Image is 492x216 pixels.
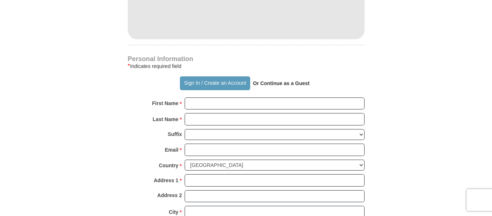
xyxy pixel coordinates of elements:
[154,175,178,185] strong: Address 1
[128,56,365,62] h4: Personal Information
[168,129,182,139] strong: Suffix
[152,98,178,108] strong: First Name
[180,76,250,90] button: Sign In / Create an Account
[159,160,178,171] strong: Country
[253,80,310,86] strong: Or Continue as a Guest
[165,145,178,155] strong: Email
[157,190,182,200] strong: Address 2
[128,62,365,71] div: Indicates required field
[153,114,178,124] strong: Last Name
